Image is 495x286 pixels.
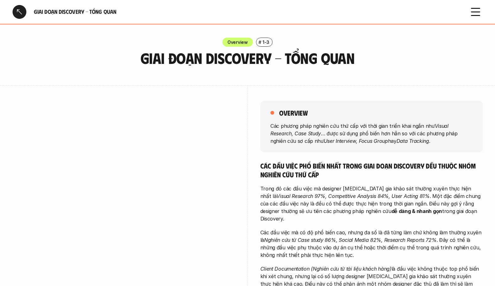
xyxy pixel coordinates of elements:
[276,193,429,199] em: Visual Research 97%, Competitive Analysis 84%, User Acting 81%
[270,122,473,144] p: Các phương pháp nghiên cứu thứ cấp với thời gian triển khai ngắn như … được sử dụng phổ biến hơn ...
[260,229,483,259] p: Các đầu việc mà có độ phổ biến cao, nhưng đa số là đã từng làm chứ không làm thường xuyên là . Đâ...
[396,138,430,144] em: Data Tracking.
[263,39,269,45] p: 1-3
[260,185,483,222] p: Trong đó các đầu việc mà designer [MEDICAL_DATA] gia khảo sát thường xuyên thực hiện nhất là . Mộ...
[227,39,248,45] p: Overview
[260,161,483,179] h5: Các đầu việc phổ biến nhất trong giai đoạn Discovery đều thuộc nhóm nghiên cứu thứ cấp
[391,208,442,214] strong: dễ dàng & nhanh gọn
[258,40,261,44] h6: #
[270,122,450,136] em: Visual Research, Case Study
[114,50,381,66] h3: Giai đoạn Discovery - Tổng quan
[264,237,437,243] em: Nghiên cứu từ Case study 86%, Social Media 82%, Research Reports 72%
[34,8,461,15] h6: Giai đoạn Discovery - Tổng quan
[260,266,391,272] em: Client Documentation (Nghiên cứu từ tài liệu khách hàng)
[279,108,308,117] h5: overview
[323,138,388,144] em: User Interview, Focus Group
